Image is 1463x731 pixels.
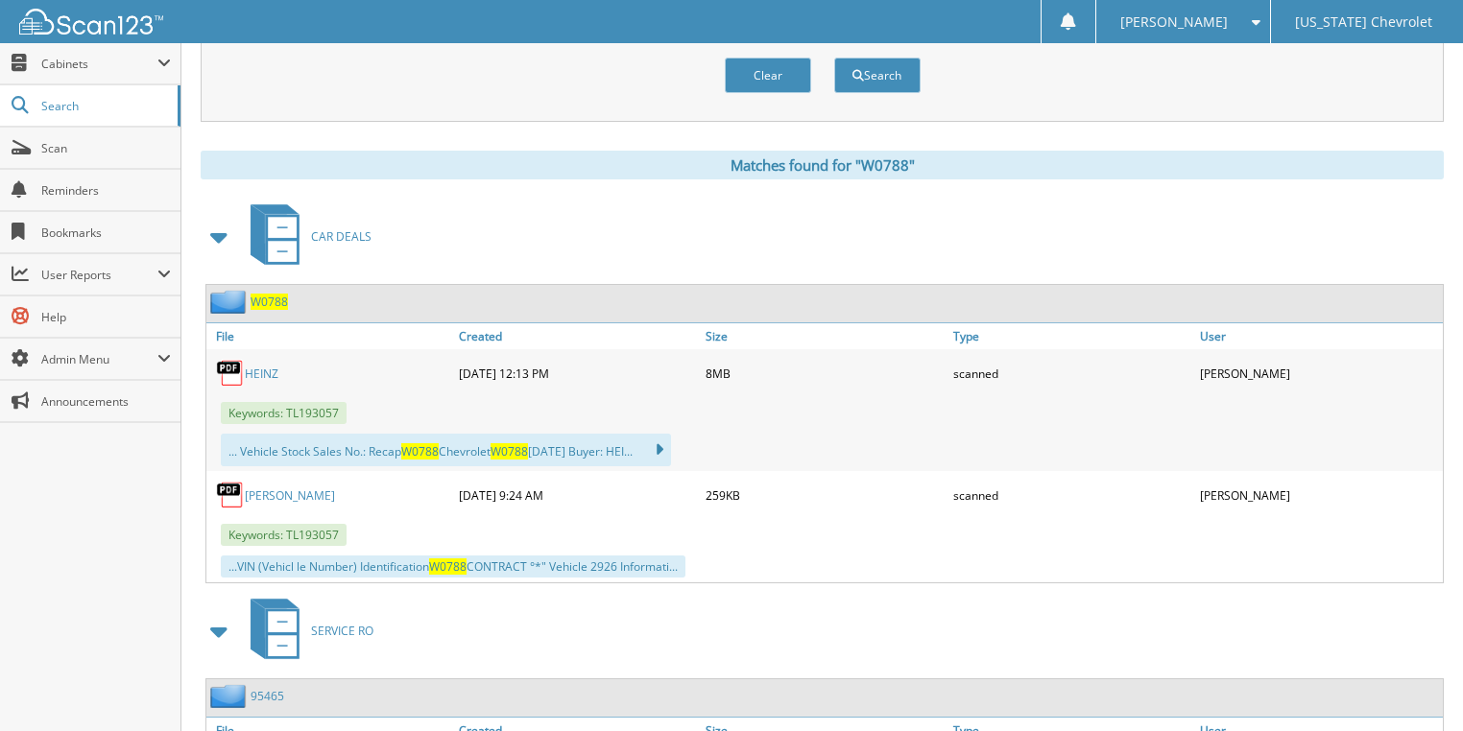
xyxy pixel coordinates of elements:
[948,476,1196,514] div: scanned
[1120,16,1228,28] span: [PERSON_NAME]
[701,476,948,514] div: 259KB
[221,402,347,424] span: Keywords: TL193057
[311,623,373,639] span: SERVICE RO
[1195,354,1443,392] div: [PERSON_NAME]
[401,443,439,460] span: W0788
[19,9,163,35] img: scan123-logo-white.svg
[41,309,171,325] span: Help
[948,323,1196,349] a: Type
[239,593,373,669] a: SERVICE RO
[41,351,157,367] span: Admin Menu
[41,224,171,241] span: Bookmarks
[245,487,335,504] a: [PERSON_NAME]
[1195,476,1443,514] div: [PERSON_NAME]
[216,481,245,509] img: PDF.png
[1195,323,1443,349] a: User
[251,688,284,704] a: 95465
[216,359,245,388] img: PDF.png
[454,323,702,349] a: Created
[251,294,288,310] a: W0788
[245,365,278,382] a: HEINZ
[221,555,685,578] div: ...VIN (Vehicl le Number) Identification CONTRACT °*" Vehicle 2926 Informati...
[834,58,921,93] button: Search
[701,323,948,349] a: Size
[206,323,454,349] a: File
[41,267,157,283] span: User Reports
[725,58,811,93] button: Clear
[429,558,467,575] span: W0788
[221,524,347,546] span: Keywords: TL193057
[454,476,702,514] div: [DATE] 9:24 AM
[41,182,171,199] span: Reminders
[221,434,671,466] div: ... Vehicle Stock Sales No.: Recap Chevrolet [DATE] Buyer: HEI...
[948,354,1196,392] div: scanned
[41,98,168,114] span: Search
[239,199,372,274] a: CAR DEALS
[210,290,251,314] img: folder2.png
[201,151,1444,179] div: Matches found for "W0788"
[41,393,171,410] span: Announcements
[454,354,702,392] div: [DATE] 12:13 PM
[41,56,157,72] span: Cabinets
[41,140,171,156] span: Scan
[701,354,948,392] div: 8MB
[491,443,528,460] span: W0788
[311,228,372,245] span: CAR DEALS
[1295,16,1432,28] span: [US_STATE] Chevrolet
[210,684,251,708] img: folder2.png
